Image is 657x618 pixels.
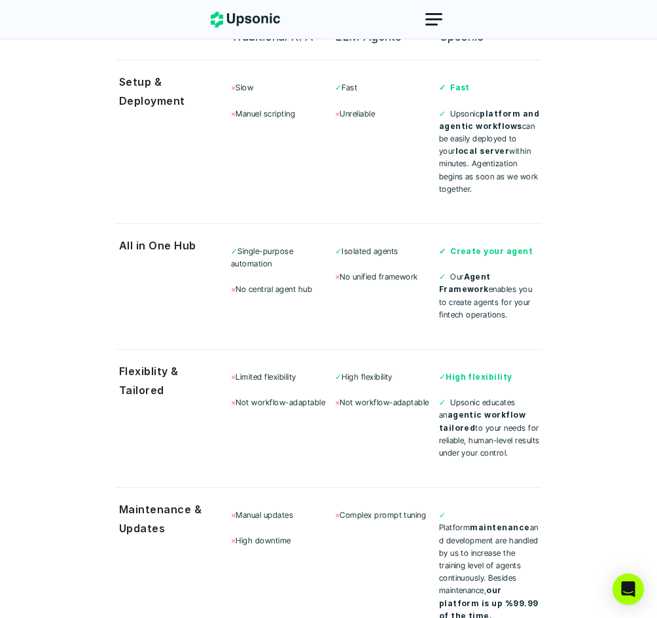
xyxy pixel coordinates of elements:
span: × [231,536,236,545]
span: ✓ [439,397,446,407]
span: × [335,397,340,407]
p: Maintenance & Updates [119,500,218,538]
strong: maintenance [470,522,529,532]
span: × [231,372,236,382]
p: Complex prompt tuning [335,509,437,521]
span: ✓ [439,109,446,118]
div: Open Intercom Messenger [613,573,644,605]
span: ✓ [335,82,342,92]
strong: ✓ Fast [439,82,470,92]
p: Manual updates [231,509,333,521]
strong: tailored [439,423,476,433]
strong: ✓ Create your agent [439,246,533,256]
p: Manuel scripting [231,107,333,120]
span: × [231,284,236,294]
p: Slow [231,81,333,94]
p: Unreliable [335,107,437,120]
p: Upsonic educates an to your needs for reliable, human-level results under your control. [439,396,541,459]
p: No central agent hub [231,283,333,295]
p: Fast [335,81,437,94]
span: × [231,82,236,92]
p: ✓ [439,371,541,383]
p: Not workflow-adaptable [335,396,437,409]
strong: local server [455,146,510,156]
span: ✓ [439,272,446,282]
span: ✓ [335,372,342,382]
span: × [231,510,236,520]
strong: platform and agentic workflows [439,109,542,131]
strong: Agent Framework [439,272,493,294]
span: × [335,510,340,520]
p: Flexiblity & Tailored [119,362,218,400]
strong: agentic workflow [448,410,526,420]
span: ✓ [439,510,446,520]
p: High flexibility [335,371,437,383]
p: All in One Hub [119,236,218,255]
span: × [335,272,340,282]
span: × [231,109,236,118]
p: Upsonic can be easily deployed to your within minutes. Agentization begins as soon as we work tog... [439,107,541,195]
span: ✓ [231,246,238,256]
p: Not workflow-adaptable [231,396,333,409]
span: ✓ [335,246,342,256]
p: Setup & Deployment [119,73,218,111]
strong: High flexibility [446,372,512,382]
p: High downtime [231,534,333,547]
p: Limited flexibility [231,371,333,383]
p: Single-purpose automation [231,245,333,270]
p: Isolated agents [335,245,437,257]
span: × [335,109,340,118]
p: No unified framework [335,270,437,283]
span: × [231,397,236,407]
p: Our enables you to create agents for your fintech operations. [439,270,541,321]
